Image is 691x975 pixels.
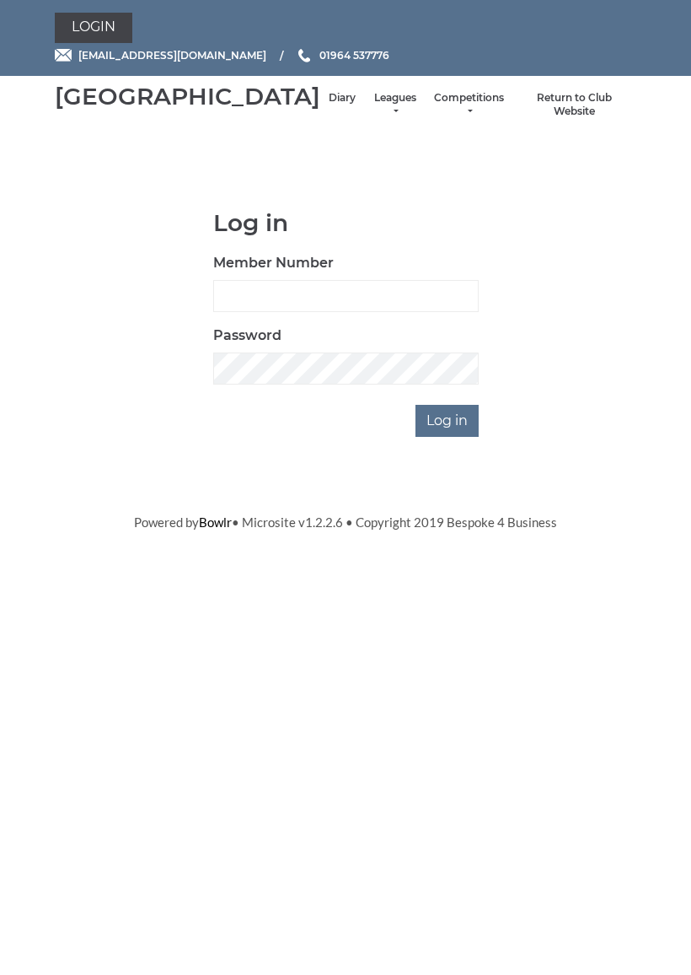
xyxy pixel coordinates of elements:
a: Competitions [434,91,504,119]
a: Phone us 01964 537776 [296,47,389,63]
span: Powered by • Microsite v1.2.2.6 • Copyright 2019 Bespoke 4 Business [134,514,557,530]
a: Email [EMAIL_ADDRESS][DOMAIN_NAME] [55,47,266,63]
label: Member Number [213,253,334,273]
span: 01964 537776 [319,49,389,62]
a: Return to Club Website [521,91,628,119]
img: Phone us [298,49,310,62]
a: Leagues [372,91,417,119]
span: [EMAIL_ADDRESS][DOMAIN_NAME] [78,49,266,62]
h1: Log in [213,210,479,236]
input: Log in [415,405,479,437]
a: Bowlr [199,514,232,530]
div: [GEOGRAPHIC_DATA] [55,83,320,110]
a: Login [55,13,132,43]
img: Email [55,49,72,62]
label: Password [213,326,281,346]
a: Diary [329,91,356,105]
